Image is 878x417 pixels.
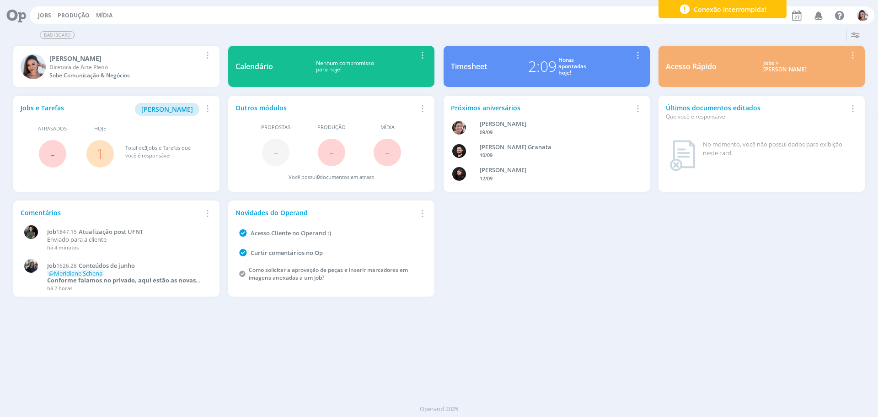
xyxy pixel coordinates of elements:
div: Luana da Silva de Andrade [480,166,628,175]
a: Job1626.28Conteúdos de junho [47,262,207,270]
div: Bruno Corralo Granata [480,143,628,152]
span: Hoje [94,125,106,133]
div: Nenhum compromisso para hoje! [273,60,417,73]
div: Diretora de Arte Pleno [49,63,202,71]
div: Comentários [21,208,202,217]
div: Aline Beatriz Jackisch [480,119,628,129]
div: No momento, você não possui dados para exibição neste card. [703,140,854,158]
div: Nicole Bartz [49,54,202,63]
div: Outros módulos [236,103,417,113]
span: 0 [317,173,320,180]
span: Dashboard [40,31,75,39]
span: 1626.28 [56,262,77,270]
span: há 2 horas [47,285,72,292]
a: Timesheet2:09Horasapontadashoje! [444,46,650,87]
span: 12/09 [480,175,493,182]
button: Produção [55,12,92,19]
a: Curtir comentários no Op [251,249,323,257]
div: Horas apontadas hoje! [558,57,586,76]
span: há 4 minutos [47,244,79,251]
div: Timesheet [451,61,487,72]
button: Mídia [93,12,115,19]
span: @Meridiane Schena [48,269,102,277]
button: Jobs [35,12,54,19]
div: Jobs > [PERSON_NAME] [723,60,847,73]
span: Conexão interrompida! [694,5,766,14]
div: Total de Jobs e Tarefas que você é responsável [125,144,203,159]
span: [PERSON_NAME] [141,105,193,114]
div: Últimos documentos editados [666,103,847,121]
span: 09/09 [480,129,493,135]
span: - [50,144,55,163]
img: N [857,10,868,21]
div: Sobe Comunicação & Negócios [49,71,202,80]
div: Jobs e Tarefas [21,103,202,116]
span: Atualização post UFNT [79,227,143,236]
span: - [329,142,334,162]
a: Mídia [96,11,112,19]
div: Que você é responsável [666,113,847,121]
a: Como solicitar a aprovação de peças e inserir marcadores em imagens anexadas a um job? [249,266,408,282]
div: Calendário [236,61,273,72]
div: Você possui documentos em atraso [289,173,375,181]
a: Job1847.15Atualização post UFNT [47,228,207,236]
span: 1847.15 [56,228,77,236]
a: Acesso Cliente no Operand :) [251,229,331,237]
p: Enviado para a cliente [47,236,207,244]
img: M [24,225,38,239]
span: Conteúdos de junho [79,261,135,270]
img: M [24,259,38,273]
button: [PERSON_NAME] [135,103,199,116]
span: - [273,142,278,162]
a: [PERSON_NAME] [135,104,199,113]
span: 10/09 [480,152,493,158]
img: N [21,54,46,79]
span: Atrasados [38,125,67,133]
div: Próximos aniversários [451,103,632,113]
a: Produção [58,11,90,19]
img: B [452,144,466,158]
img: dashboard_not_found.png [669,140,696,171]
a: Jobs [38,11,51,19]
img: A [452,121,466,135]
a: N[PERSON_NAME]Diretora de Arte PlenoSobe Comunicação & Negócios [13,46,219,87]
div: Acesso Rápido [666,61,717,72]
span: 3 [145,144,147,151]
button: N [857,7,869,23]
div: Novidades do Operand [236,208,417,217]
span: - [385,142,390,162]
div: 2:09 [528,55,557,77]
img: L [452,167,466,181]
span: Produção [317,124,346,131]
span: Propostas [261,124,290,131]
a: 1 [96,144,104,163]
span: Mídia [380,124,395,131]
strong: Conforme falamos no privado, aqui estão as novas sugestões de datas.... [47,276,200,292]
